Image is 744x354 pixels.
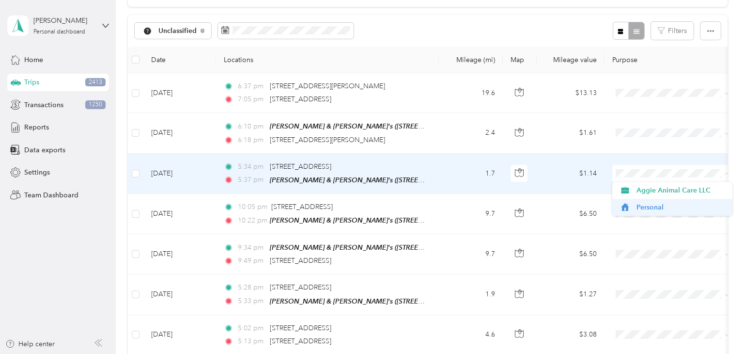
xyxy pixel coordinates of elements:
[85,100,106,109] span: 1250
[238,135,265,145] span: 6:18 pm
[24,167,50,177] span: Settings
[24,100,63,110] span: Transactions
[439,47,503,73] th: Mileage (mi)
[216,47,439,73] th: Locations
[270,136,385,144] span: [STREET_ADDRESS][PERSON_NAME]
[270,176,571,184] span: [PERSON_NAME] & [PERSON_NAME]'s ([STREET_ADDRESS] , [GEOGRAPHIC_DATA], [US_STATE])
[439,194,503,234] td: 9.7
[238,121,265,132] span: 6:10 pm
[24,145,65,155] span: Data exports
[537,73,604,113] td: $13.13
[439,234,503,274] td: 9.7
[143,194,216,234] td: [DATE]
[270,95,331,103] span: [STREET_ADDRESS]
[270,162,331,171] span: [STREET_ADDRESS]
[439,154,503,194] td: 1.7
[604,47,740,73] th: Purpose
[270,283,331,291] span: [STREET_ADDRESS]
[537,194,604,234] td: $6.50
[537,47,604,73] th: Mileage value
[439,113,503,153] td: 2.4
[537,154,604,194] td: $1.14
[270,337,331,345] span: [STREET_ADDRESS]
[439,73,503,113] td: 19.6
[636,202,726,212] span: Personal
[651,22,694,40] button: Filters
[24,77,39,87] span: Trips
[238,161,265,172] span: 5:34 pm
[238,202,267,212] span: 10:05 pm
[238,282,265,293] span: 5:28 pm
[143,154,216,194] td: [DATE]
[85,78,106,87] span: 2413
[238,336,265,347] span: 5:13 pm
[238,242,265,253] span: 9:34 pm
[270,297,571,306] span: [PERSON_NAME] & [PERSON_NAME]'s ([STREET_ADDRESS] , [GEOGRAPHIC_DATA], [US_STATE])
[503,47,537,73] th: Map
[238,94,265,105] span: 7:05 pm
[270,257,331,265] span: [STREET_ADDRESS]
[143,73,216,113] td: [DATE]
[143,234,216,274] td: [DATE]
[24,55,43,65] span: Home
[238,256,265,266] span: 9:49 pm
[537,113,604,153] td: $1.61
[238,296,265,306] span: 5:33 pm
[158,28,197,34] span: Unclassified
[690,300,744,354] iframe: Everlance-gr Chat Button Frame
[270,243,571,252] span: [PERSON_NAME] & [PERSON_NAME]'s ([STREET_ADDRESS] , [GEOGRAPHIC_DATA], [US_STATE])
[24,122,49,132] span: Reports
[270,324,331,332] span: [STREET_ADDRESS]
[143,113,216,153] td: [DATE]
[271,203,333,211] span: [STREET_ADDRESS]
[270,122,571,130] span: [PERSON_NAME] & [PERSON_NAME]'s ([STREET_ADDRESS] , [GEOGRAPHIC_DATA], [US_STATE])
[439,274,503,315] td: 1.9
[33,29,85,35] div: Personal dashboard
[33,16,94,26] div: [PERSON_NAME]
[270,216,571,225] span: [PERSON_NAME] & [PERSON_NAME]'s ([STREET_ADDRESS] , [GEOGRAPHIC_DATA], [US_STATE])
[143,47,216,73] th: Date
[270,82,385,90] span: [STREET_ADDRESS][PERSON_NAME]
[5,339,55,349] button: Help center
[24,190,78,200] span: Team Dashboard
[143,274,216,315] td: [DATE]
[238,81,265,92] span: 6:37 pm
[537,274,604,315] td: $1.27
[636,185,726,195] span: Aggie Animal Care LLC
[238,323,265,334] span: 5:02 pm
[537,234,604,274] td: $6.50
[238,175,265,185] span: 5:37 pm
[238,215,265,226] span: 10:22 pm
